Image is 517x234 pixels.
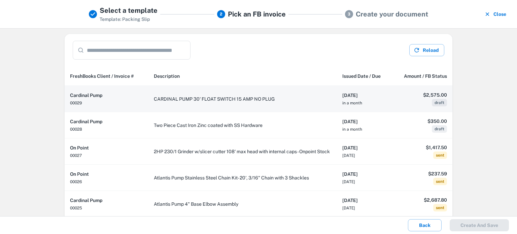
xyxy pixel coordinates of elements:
[342,170,387,178] h6: [DATE]
[356,9,428,19] h5: Create your document
[148,86,337,112] td: CARDINAL PUMP 30' FLOAT SWITCH 15 AMP NO PLUG
[433,152,447,159] span: sent
[70,206,82,210] span: 00025
[70,170,143,178] h6: On Point
[148,165,337,191] td: Atlantis Pump Stainless Steel Chain Kit- 20', 3/16" Chain with 3 Shackles
[70,92,143,99] h6: Cardinal Pump
[148,191,337,217] td: Atlantis Pump 4" Base Elbow Assembly
[342,92,387,99] h6: [DATE]
[70,118,143,125] h6: Cardinal Pump
[70,101,82,105] span: 00029
[70,179,82,184] span: 00026
[404,72,447,80] span: Amount / FB Status
[342,72,381,80] span: Issued Date / Due
[342,118,387,125] h6: [DATE]
[342,206,355,210] span: [DATE]
[100,5,158,15] h5: Select a template
[433,204,447,211] span: sent
[342,127,362,132] span: in a month
[433,178,447,185] span: sent
[342,144,387,152] h6: [DATE]
[432,125,447,133] span: draft
[342,153,355,158] span: [DATE]
[342,197,387,204] h6: [DATE]
[483,5,509,23] button: Close
[398,144,447,151] h6: $1,417.50
[342,179,355,184] span: [DATE]
[432,99,447,106] span: draft
[398,196,447,204] h6: $2,687.80
[398,118,447,125] h6: $350.00
[348,12,350,16] text: 3
[70,144,143,152] h6: On Point
[70,72,134,80] span: FreshBooks Client / Invoice #
[228,9,286,19] h5: Pick an FB invoice
[70,127,82,132] span: 00028
[100,16,150,22] span: Template: Packing Slip
[408,219,442,231] button: Back
[342,101,362,105] span: in a month
[220,12,222,16] text: 2
[148,138,337,165] td: 2HP 230/1 Grinder w/slicer cutter 108' max head with internal caps- Onpoint Stock
[70,197,143,204] h6: Cardinal Pump
[398,170,447,177] h6: $237.59
[148,112,337,138] td: Two Piece Cast Iron Zinc coated with SS Hardware
[398,91,447,99] h6: $2,575.00
[409,44,444,56] button: Reload
[154,72,180,80] span: Description
[70,153,82,158] span: 00027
